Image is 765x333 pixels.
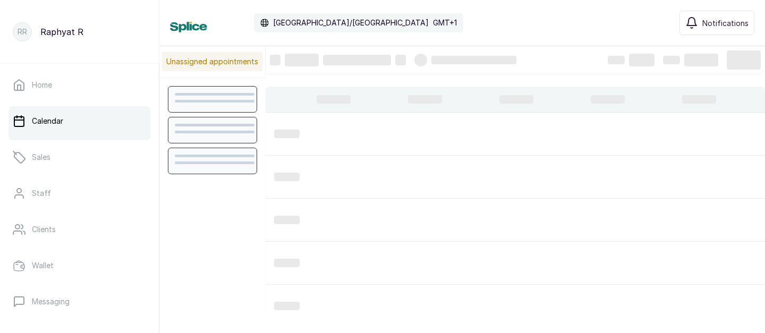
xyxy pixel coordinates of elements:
span: Notifications [702,18,749,29]
p: Home [32,80,52,90]
p: Sales [32,152,50,163]
a: Sales [8,142,150,172]
p: Raphyat R [40,25,83,38]
p: Calendar [32,116,63,126]
p: GMT+1 [433,18,457,28]
button: Notifications [679,11,754,35]
a: Staff [8,178,150,208]
p: Staff [32,188,51,199]
a: Wallet [8,251,150,280]
p: Messaging [32,296,70,307]
a: Clients [8,215,150,244]
p: Wallet [32,260,54,271]
a: Home [8,70,150,100]
a: Messaging [8,287,150,317]
p: Unassigned appointments [162,52,262,71]
p: [GEOGRAPHIC_DATA]/[GEOGRAPHIC_DATA] [273,18,429,28]
p: RR [18,27,27,37]
a: Calendar [8,106,150,136]
p: Clients [32,224,56,235]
